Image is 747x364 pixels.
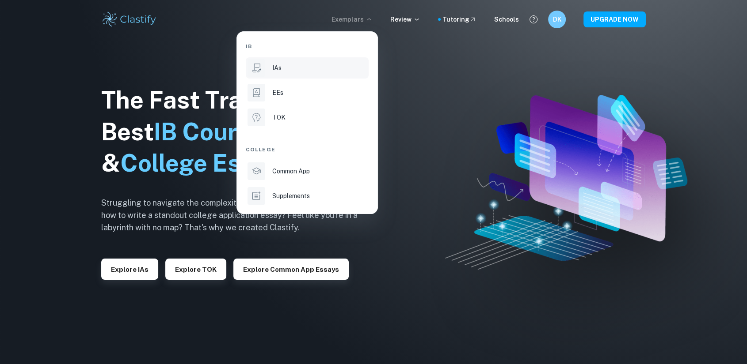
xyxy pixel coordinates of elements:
[272,113,286,122] p: TOK
[272,88,283,98] p: EEs
[246,82,369,103] a: EEs
[246,185,369,206] a: Supplements
[272,191,310,201] p: Supplements
[246,146,275,154] span: College
[272,166,310,176] p: Common App
[246,107,369,128] a: TOK
[246,57,369,79] a: IAs
[246,161,369,182] a: Common App
[272,63,282,73] p: IAs
[246,42,252,50] span: IB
